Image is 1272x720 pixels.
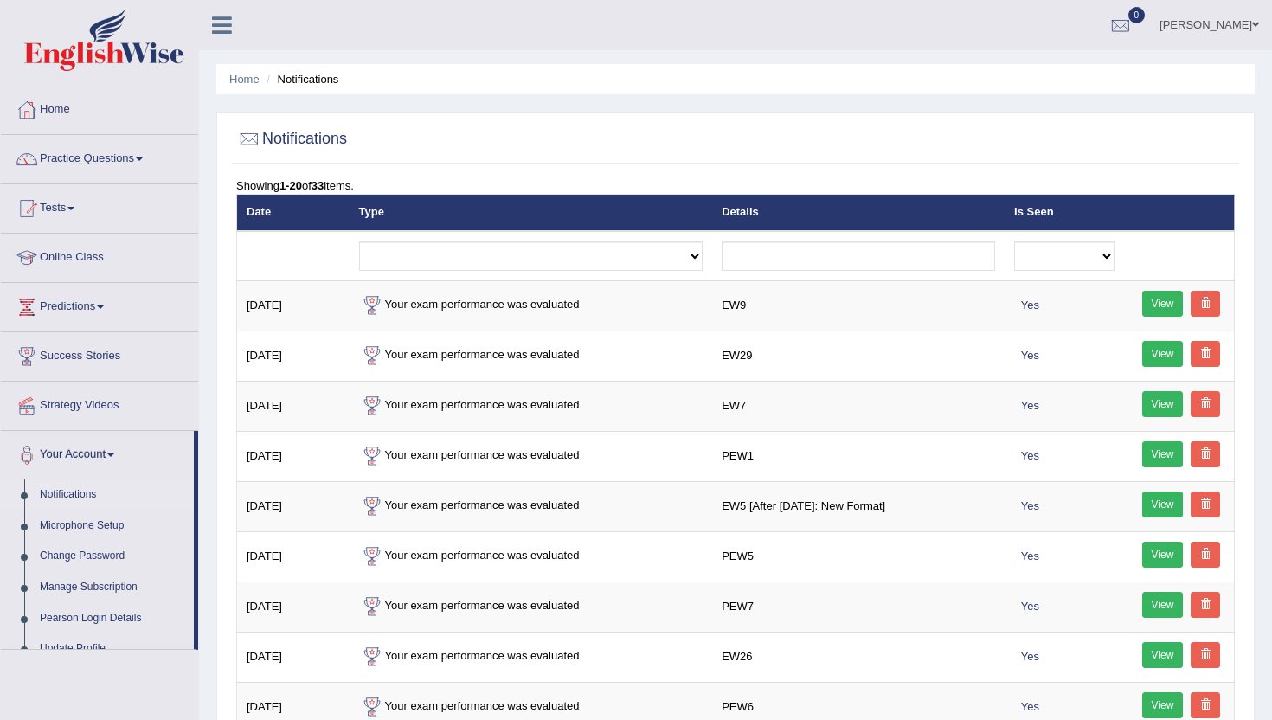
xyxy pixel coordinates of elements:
a: Delete [1191,391,1220,417]
a: Tests [1,184,198,228]
a: Update Profile [32,633,194,665]
span: 0 [1128,7,1146,23]
td: [DATE] [237,582,350,632]
a: Delete [1191,441,1220,467]
td: Your exam performance was evaluated [350,531,713,582]
td: EW29 [712,331,1005,381]
a: Home [1,86,198,129]
a: Online Class [1,234,198,277]
a: Delete [1191,592,1220,618]
a: View [1142,592,1184,618]
td: EW7 [712,381,1005,431]
li: Notifications [262,71,338,87]
span: Yes [1014,396,1046,415]
b: 1-20 [279,179,302,192]
a: Delete [1191,692,1220,718]
td: [DATE] [237,280,350,331]
td: Your exam performance was evaluated [350,582,713,632]
a: Date [247,205,271,218]
span: Yes [1014,547,1046,565]
td: [DATE] [237,632,350,682]
a: Notifications [32,479,194,511]
a: Details [722,205,759,218]
td: PEW1 [712,431,1005,481]
td: [DATE] [237,331,350,381]
a: Manage Subscription [32,572,194,603]
td: EW9 [712,280,1005,331]
td: PEW5 [712,531,1005,582]
span: Yes [1014,697,1046,716]
b: 33 [312,179,324,192]
a: Strategy Videos [1,382,198,425]
a: Is Seen [1014,205,1054,218]
span: Yes [1014,597,1046,615]
a: Delete [1191,492,1220,517]
td: Your exam performance was evaluated [350,280,713,331]
a: Success Stories [1,332,198,376]
a: View [1142,291,1184,317]
td: [DATE] [237,531,350,582]
a: View [1142,492,1184,517]
td: [DATE] [237,481,350,531]
a: View [1142,441,1184,467]
a: Delete [1191,341,1220,367]
span: Yes [1014,447,1046,465]
td: Your exam performance was evaluated [350,381,713,431]
a: Delete [1191,642,1220,668]
td: Your exam performance was evaluated [350,431,713,481]
span: Yes [1014,296,1046,314]
a: Your Account [1,431,194,474]
a: Delete [1191,291,1220,317]
td: EW5 [After [DATE]: New Format] [712,481,1005,531]
a: Change Password [32,541,194,572]
td: Your exam performance was evaluated [350,632,713,682]
a: Pearson Login Details [32,603,194,634]
a: View [1142,542,1184,568]
a: Predictions [1,283,198,326]
a: View [1142,642,1184,668]
td: Your exam performance was evaluated [350,481,713,531]
a: Type [359,205,384,218]
td: [DATE] [237,381,350,431]
td: EW26 [712,632,1005,682]
h2: Notifications [236,126,347,152]
td: PEW7 [712,582,1005,632]
div: Showing of items. [236,177,1235,194]
span: Yes [1014,346,1046,364]
td: Your exam performance was evaluated [350,331,713,381]
a: View [1142,391,1184,417]
a: Delete [1191,542,1220,568]
td: [DATE] [237,431,350,481]
a: View [1142,341,1184,367]
a: Microphone Setup [32,511,194,542]
span: Yes [1014,647,1046,665]
span: Yes [1014,497,1046,515]
a: Home [229,73,260,86]
a: Practice Questions [1,135,198,178]
a: View [1142,692,1184,718]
